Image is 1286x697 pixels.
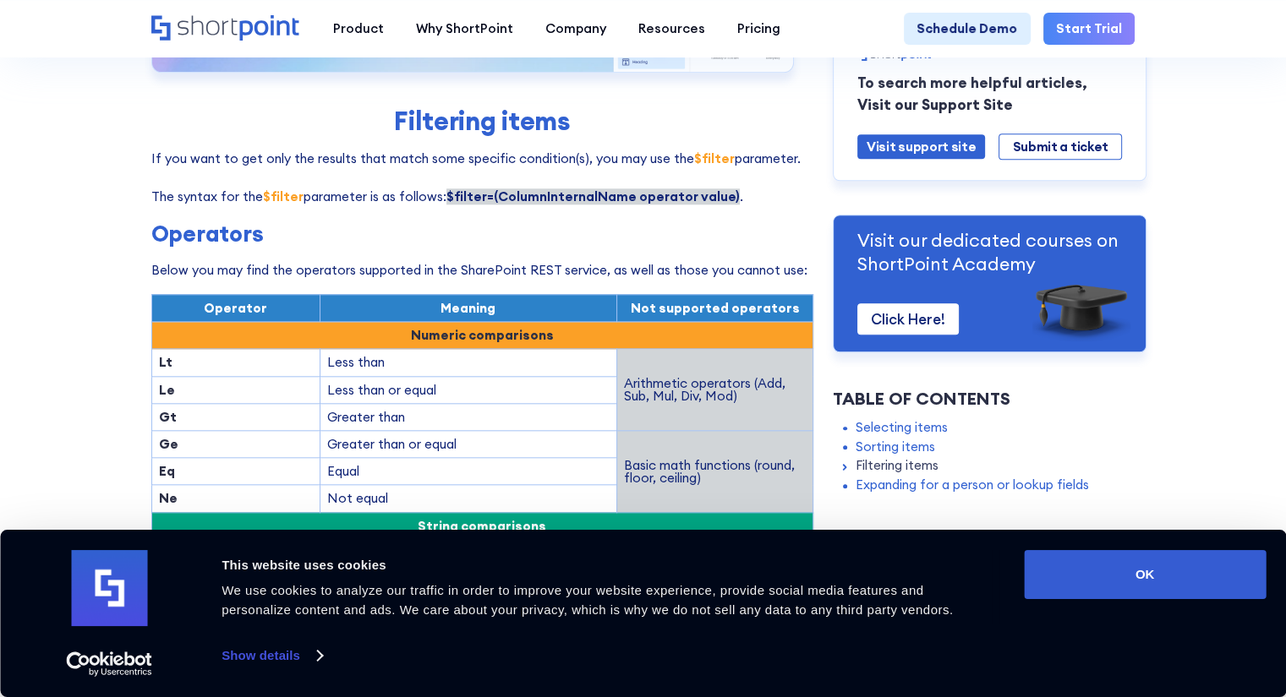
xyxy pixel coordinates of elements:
[441,300,495,316] span: Meaning
[159,463,175,479] strong: Eq
[857,229,1122,275] p: Visit our dedicated courses on ShortPoint Academy
[999,133,1121,161] a: Submit a ticket
[333,19,384,39] div: Product
[857,134,986,160] a: Visit support site
[159,436,178,452] strong: Ge
[721,13,796,45] a: Pricing
[622,13,721,45] a: Resources
[222,643,321,668] a: Show details
[222,583,953,617] span: We use cookies to analyze our traffic in order to improve your website experience, provide social...
[856,418,948,438] a: Selecting items
[320,376,616,403] td: Less than or equal
[1043,13,1135,45] a: Start Trial
[159,490,178,506] strong: Ne
[856,438,935,457] a: Sorting items
[616,349,813,431] td: Arithmetic operators (Add, Sub, Mul, Div, Mod)
[165,106,799,136] h2: Filtering items
[320,349,616,376] td: Less than
[1024,550,1266,599] button: OK
[638,19,705,39] div: Resources
[418,518,546,534] span: String comparisons
[856,456,939,476] a: Filtering items
[694,150,735,166] strong: $filter
[263,188,304,204] strong: $filter
[416,19,513,39] div: Why ShortPoint
[411,327,554,343] strong: Numeric comparisons
[616,430,813,512] td: Basic math functions (round, floor, ceiling)
[151,15,301,43] a: Home
[151,221,813,248] h3: Operators
[630,300,799,316] span: Not supported operators
[857,303,959,335] a: Click Here!
[151,150,813,207] p: If you want to get only the results that match some specific condition(s), you may use the parame...
[529,13,622,45] a: Company
[317,13,400,45] a: Product
[71,550,147,626] img: logo
[856,476,1089,495] a: Expanding for a person or lookup fields
[833,386,1146,411] div: Table of Contents
[446,188,740,204] strong: $filter=(ColumnInternalName operator value)
[737,19,780,39] div: Pricing
[320,430,616,457] td: Greater than or equal
[159,409,177,425] strong: Gt
[400,13,529,45] a: Why ShortPoint
[159,382,175,398] strong: Le
[320,403,616,430] td: Greater than
[159,354,172,370] strong: Lt
[320,485,616,512] td: Not equal
[204,300,267,316] span: Operator
[151,261,813,280] p: Below you may find the operators supported in the SharePoint REST service, as well as those you c...
[222,555,986,575] div: This website uses cookies
[857,73,1122,116] p: To search more helpful articles, Visit our Support Site
[36,651,183,677] a: Usercentrics Cookiebot - opens in a new window
[320,458,616,485] td: Equal
[904,13,1030,45] a: Schedule Demo
[545,19,606,39] div: Company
